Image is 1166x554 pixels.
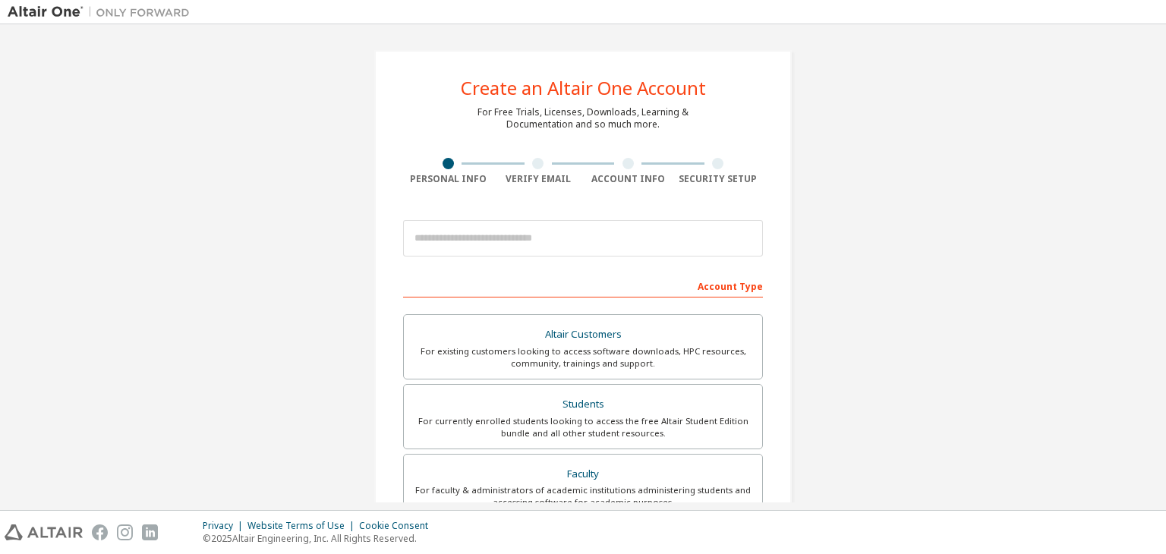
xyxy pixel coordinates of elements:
div: Faculty [413,464,753,485]
img: linkedin.svg [142,524,158,540]
p: © 2025 Altair Engineering, Inc. All Rights Reserved. [203,532,437,545]
div: Cookie Consent [359,520,437,532]
div: Create an Altair One Account [461,79,706,97]
div: Website Terms of Use [247,520,359,532]
img: Altair One [8,5,197,20]
div: For existing customers looking to access software downloads, HPC resources, community, trainings ... [413,345,753,370]
div: Account Info [583,173,673,185]
img: facebook.svg [92,524,108,540]
div: Personal Info [403,173,493,185]
div: For currently enrolled students looking to access the free Altair Student Edition bundle and all ... [413,415,753,439]
img: instagram.svg [117,524,133,540]
div: Altair Customers [413,324,753,345]
div: Verify Email [493,173,584,185]
div: Security Setup [673,173,764,185]
div: For Free Trials, Licenses, Downloads, Learning & Documentation and so much more. [477,106,689,131]
div: Privacy [203,520,247,532]
div: For faculty & administrators of academic institutions administering students and accessing softwa... [413,484,753,508]
div: Students [413,394,753,415]
img: altair_logo.svg [5,524,83,540]
div: Account Type [403,273,763,297]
